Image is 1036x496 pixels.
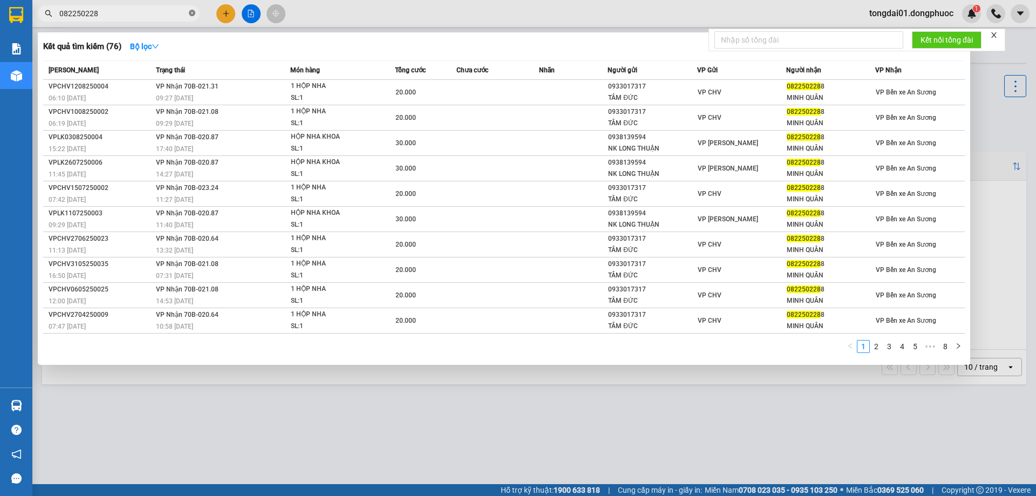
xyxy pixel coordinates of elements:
span: VP Nhận 70B-020.87 [156,159,219,166]
div: VPLK1107250003 [49,208,153,219]
button: right [952,340,965,353]
span: notification [11,449,22,459]
span: 20.000 [396,241,416,248]
div: 1 HỘP NHA [291,106,372,118]
div: 1 HỘP NHA [291,80,372,92]
img: solution-icon [11,43,22,55]
div: HỘP NHA KHOA [291,131,372,143]
span: VP CHV [698,114,721,121]
div: 1 HỘP NHA [291,309,372,321]
li: 2 [870,340,883,353]
img: warehouse-icon [11,70,22,81]
div: TÂM ĐỨC [608,295,696,307]
span: search [45,10,52,17]
li: 3 [883,340,896,353]
a: 2 [870,341,882,352]
span: question-circle [11,425,22,435]
button: Kết nối tổng đài [912,31,982,49]
span: VP Bến xe An Sương [876,114,936,121]
span: VP Nhận 70B-020.87 [156,133,219,141]
div: VPCHV0605250025 [49,284,153,295]
span: 20.000 [396,317,416,324]
div: VPCHV2706250023 [49,233,153,244]
span: Người gửi [608,66,637,74]
div: VPCHV2704250009 [49,309,153,321]
span: Tổng cước [395,66,426,74]
span: VP Nhận 70B-021.31 [156,83,219,90]
span: 11:13 [DATE] [49,247,86,254]
span: VP Nhận 70B-021.08 [156,108,219,115]
span: 06:19 [DATE] [49,120,86,127]
span: 30.000 [396,139,416,147]
div: MINH QUÂN [787,118,875,129]
li: 8 [939,340,952,353]
div: SL: 1 [291,244,372,256]
div: MINH QUÂN [787,143,875,154]
div: VPCHV1008250002 [49,106,153,118]
span: VP Bến xe An Sương [876,291,936,299]
span: 11:45 [DATE] [49,171,86,178]
span: 20.000 [396,89,416,96]
div: SL: 1 [291,118,372,130]
span: 07:42 [DATE] [49,196,86,203]
span: Chưa cước [456,66,488,74]
span: 082250228 [787,159,821,166]
span: 10:58 [DATE] [156,323,193,330]
span: 082250228 [787,260,821,268]
span: VP [PERSON_NAME] [698,215,758,223]
div: SL: 1 [291,168,372,180]
span: 09:29 [DATE] [156,120,193,127]
div: MINH QUÂN [787,295,875,307]
span: 17:40 [DATE] [156,145,193,153]
a: 1 [857,341,869,352]
img: warehouse-icon [11,400,22,411]
span: 15:22 [DATE] [49,145,86,153]
div: SL: 1 [291,321,372,332]
span: VP Bến xe An Sương [876,165,936,172]
div: VPLK0308250004 [49,132,153,143]
div: 0933017317 [608,284,696,295]
li: Next 5 Pages [922,340,939,353]
div: TÂM ĐỨC [608,194,696,205]
span: VP CHV [698,190,721,198]
span: 06:10 [DATE] [49,94,86,102]
span: VP Nhận 70B-020.64 [156,235,219,242]
span: right [955,343,962,349]
div: MINH QUÂN [787,321,875,332]
span: 20.000 [396,266,416,274]
span: VP Nhận 70B-020.87 [156,209,219,217]
span: VP Nhận 70B-021.08 [156,260,219,268]
div: 8 [787,259,875,270]
span: VP Bến xe An Sương [876,215,936,223]
span: 082250228 [787,184,821,192]
div: MINH QUÂN [787,219,875,230]
h3: Kết quả tìm kiếm ( 76 ) [43,41,121,52]
div: HỘP NHA KHOA [291,207,372,219]
div: MINH QUÂN [787,194,875,205]
span: VP Gửi [697,66,718,74]
span: close-circle [189,10,195,16]
div: 0938139594 [608,132,696,143]
span: 20.000 [396,190,416,198]
span: 20.000 [396,114,416,121]
span: 082250228 [787,83,821,90]
div: VPCHV1507250002 [49,182,153,194]
button: Bộ lọcdown [121,38,168,55]
div: 1 HỘP NHA [291,258,372,270]
span: VP Bến xe An Sương [876,190,936,198]
a: 3 [883,341,895,352]
span: left [847,343,854,349]
div: 0933017317 [608,259,696,270]
span: VP CHV [698,266,721,274]
div: 1 HỘP NHA [291,182,372,194]
span: 082250228 [787,311,821,318]
span: 30.000 [396,215,416,223]
span: 13:32 [DATE] [156,247,193,254]
span: 30.000 [396,165,416,172]
a: 5 [909,341,921,352]
div: HỘP NHA KHOA [291,157,372,168]
div: NK LONG THUẬN [608,143,696,154]
span: 14:27 [DATE] [156,171,193,178]
span: VP Nhận 70B-023.24 [156,184,219,192]
span: 14:53 [DATE] [156,297,193,305]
